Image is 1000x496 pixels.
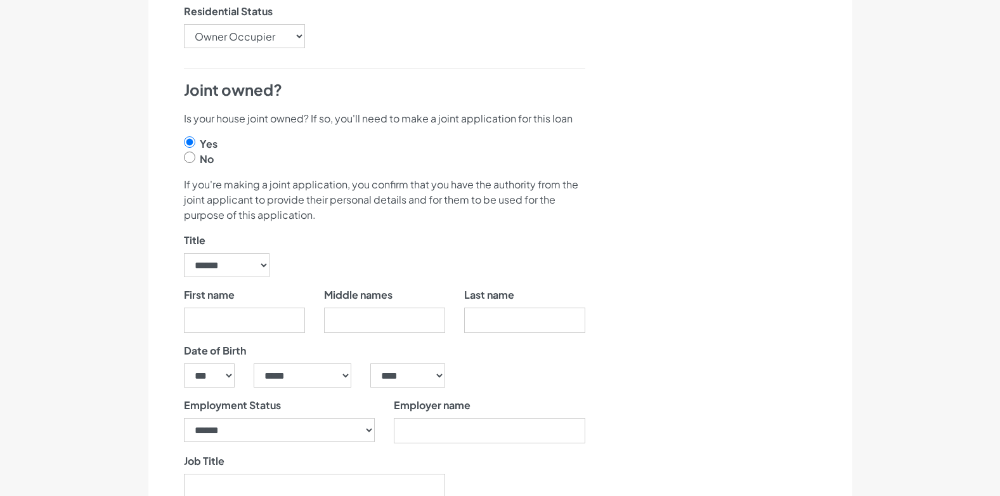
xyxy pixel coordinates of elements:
h4: Joint owned? [184,79,585,101]
label: Residential Status [184,4,273,19]
label: Employer name [394,398,471,413]
label: Date of Birth [184,343,246,358]
label: Yes [200,136,218,152]
label: Middle names [324,287,393,303]
p: Is your house joint owned? If so, you'll need to make a joint application for this loan [184,111,585,126]
label: No [200,152,214,167]
label: Last name [464,287,514,303]
label: First name [184,287,235,303]
p: If you're making a joint application, you confirm that you have the authority from the joint appl... [184,177,585,223]
label: Employment Status [184,398,281,413]
label: Title [184,233,205,248]
label: Job Title [184,454,224,469]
